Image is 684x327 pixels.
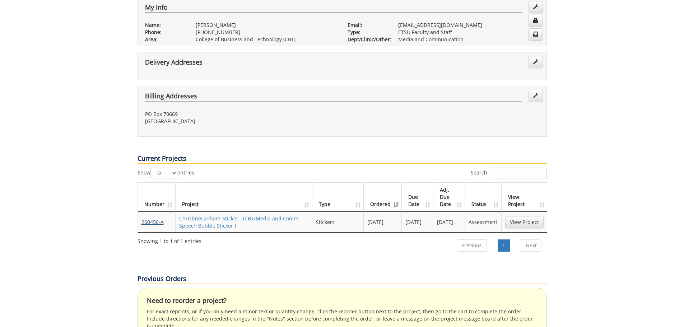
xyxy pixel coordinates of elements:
[141,219,164,225] a: 260450-A
[457,239,487,252] a: Previous
[465,212,501,232] td: Assessment
[529,28,543,41] a: Change Communication Preferences
[196,36,337,43] p: College of Business and Technology (CBT)
[529,15,543,27] a: Change Password
[521,239,541,252] a: Next
[145,36,185,43] p: Area:
[398,36,539,43] p: Media and Communication
[138,274,547,284] p: Previous Orders
[145,59,522,68] h4: Delivery Addresses
[398,22,539,29] p: [EMAIL_ADDRESS][DOMAIN_NAME]
[150,168,177,178] select: Showentries
[364,212,402,232] td: [DATE]
[348,22,387,29] p: Email:
[348,29,387,36] p: Type:
[502,183,547,212] th: View Project: activate to sort column ascending
[402,212,433,232] td: [DATE]
[402,183,433,212] th: Due Date: activate to sort column ascending
[312,183,363,212] th: Type: activate to sort column ascending
[433,212,465,232] td: [DATE]
[505,216,544,228] a: View Project
[179,215,300,229] a: ChristineLanham-Sticker - (CBT/Media and Comm: Speech Bubble Sticker )
[145,93,522,102] h4: Billing Addresses
[471,168,547,178] label: Search:
[145,111,337,118] p: PO Box 70669
[491,168,547,178] input: Search:
[138,154,547,164] p: Current Projects
[529,1,543,13] a: Edit Info
[145,29,185,36] p: Phone:
[529,90,543,102] a: Edit Addresses
[498,239,510,252] a: 1
[145,4,522,13] h4: My Info
[138,183,176,212] th: Number: activate to sort column ascending
[312,212,363,232] td: Stickers
[176,183,313,212] th: Project: activate to sort column ascending
[348,36,387,43] p: Dept/Clinic/Other:
[364,183,402,212] th: Ordered: activate to sort column ascending
[147,297,538,304] h4: Need to reorder a project?
[196,22,337,29] p: [PERSON_NAME]
[196,29,337,36] p: [PHONE_NUMBER]
[433,183,465,212] th: Adj. Due Date: activate to sort column ascending
[145,22,185,29] p: Name:
[398,29,539,36] p: ETSU Faculty and Staff
[138,168,194,178] label: Show entries
[145,118,337,125] p: [GEOGRAPHIC_DATA]
[138,235,201,245] div: Showing 1 to 1 of 1 entries
[529,56,543,68] a: Edit Addresses
[465,183,501,212] th: Status: activate to sort column ascending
